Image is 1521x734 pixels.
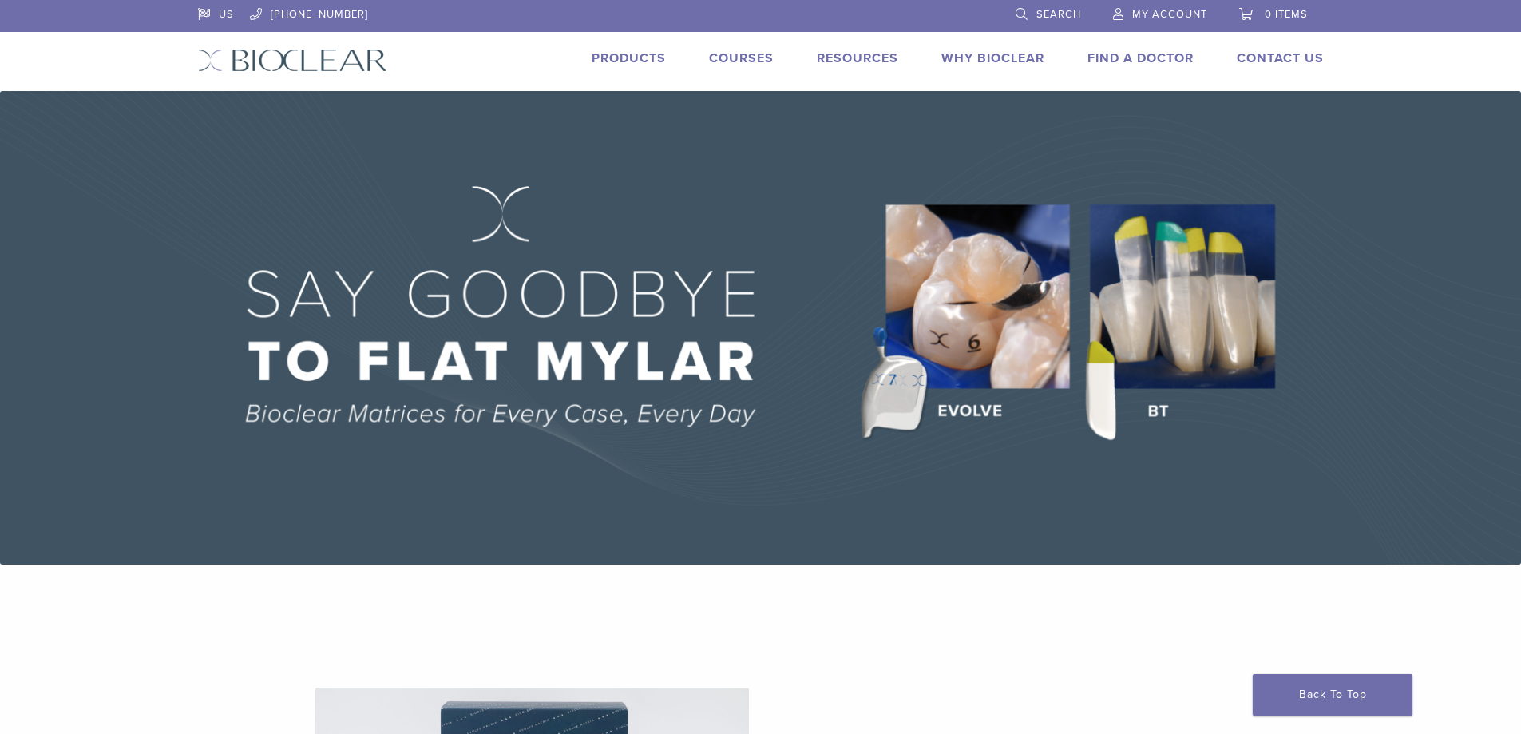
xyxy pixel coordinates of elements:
[1237,50,1324,66] a: Contact Us
[817,50,898,66] a: Resources
[1265,8,1308,21] span: 0 items
[592,50,666,66] a: Products
[1087,50,1194,66] a: Find A Doctor
[709,50,774,66] a: Courses
[941,50,1044,66] a: Why Bioclear
[1253,674,1412,716] a: Back To Top
[1132,8,1207,21] span: My Account
[1036,8,1081,21] span: Search
[198,49,387,72] img: Bioclear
